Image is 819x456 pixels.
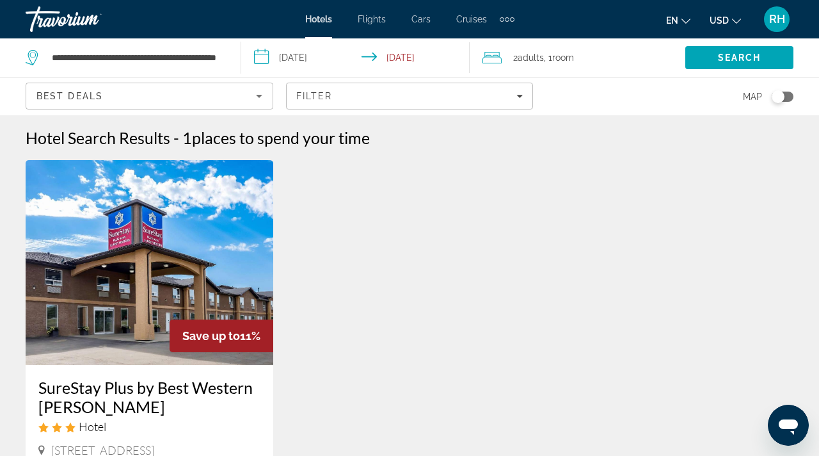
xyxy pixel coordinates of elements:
[552,53,574,63] span: Room
[36,88,262,104] mat-select: Sort by
[718,53,761,63] span: Search
[500,9,514,29] button: Extra navigation items
[358,14,386,24] a: Flights
[768,405,809,446] iframe: Button to launch messaging window
[544,49,574,67] span: , 1
[26,3,154,36] a: Travorium
[192,128,370,147] span: places to spend your time
[286,83,534,110] button: Filters
[241,38,470,77] button: Select check in and out date
[513,49,544,67] span: 2
[26,160,273,365] img: SureStay Plus by Best Western Hardisty
[411,14,431,24] a: Cars
[685,46,793,69] button: Search
[296,91,333,101] span: Filter
[38,419,260,434] div: 3 star Hotel
[182,128,370,147] h2: 1
[173,128,179,147] span: -
[710,15,729,26] span: USD
[762,91,793,102] button: Toggle map
[26,128,170,147] h1: Hotel Search Results
[518,53,544,63] span: Adults
[666,11,690,29] button: Change language
[743,88,762,106] span: Map
[170,320,273,352] div: 11%
[79,419,106,434] span: Hotel
[710,11,741,29] button: Change currency
[666,15,678,26] span: en
[470,38,685,77] button: Travelers: 2 adults, 0 children
[456,14,487,24] a: Cruises
[305,14,332,24] a: Hotels
[51,48,221,67] input: Search hotel destination
[182,329,240,343] span: Save up to
[760,6,793,33] button: User Menu
[769,13,785,26] span: RH
[38,378,260,416] a: SureStay Plus by Best Western [PERSON_NAME]
[36,91,103,101] span: Best Deals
